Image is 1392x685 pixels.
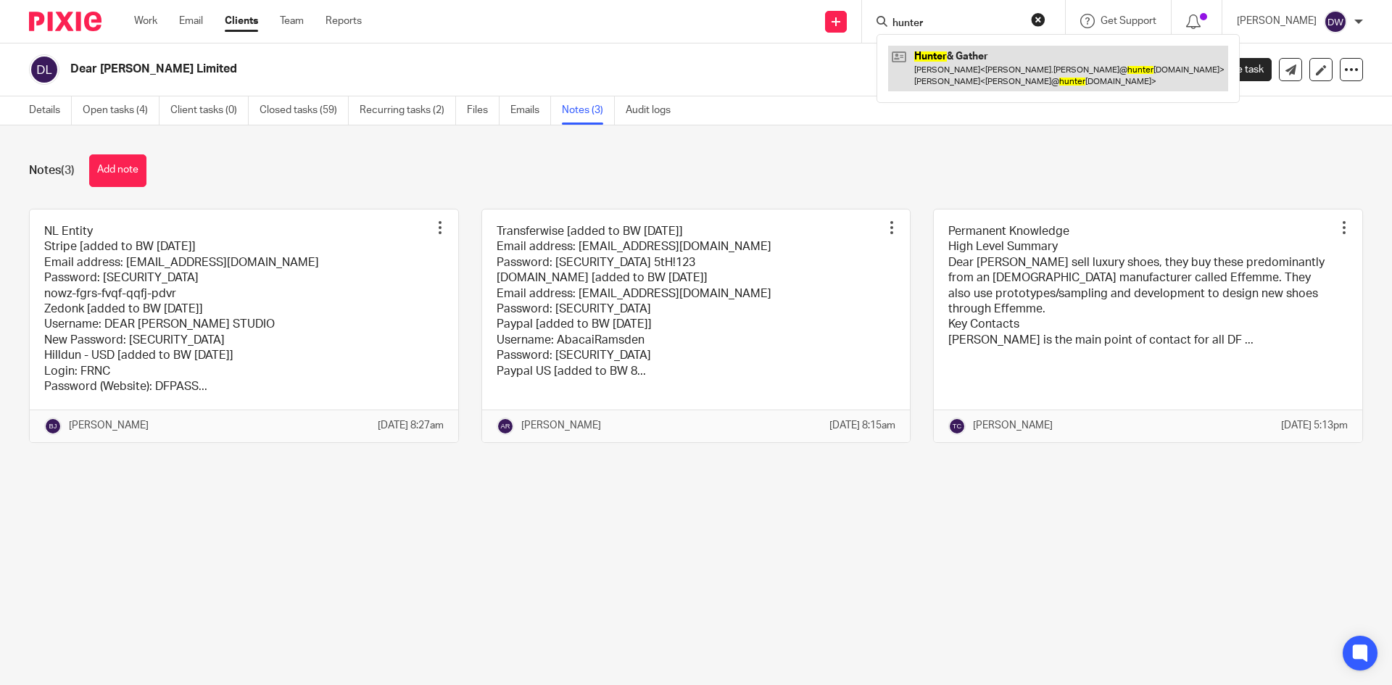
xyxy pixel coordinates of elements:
[69,418,149,433] p: [PERSON_NAME]
[948,418,966,435] img: svg%3E
[225,14,258,28] a: Clients
[89,154,146,187] button: Add note
[510,96,551,125] a: Emails
[378,418,444,433] p: [DATE] 8:27am
[170,96,249,125] a: Client tasks (0)
[521,418,601,433] p: [PERSON_NAME]
[83,96,159,125] a: Open tasks (4)
[973,418,1053,433] p: [PERSON_NAME]
[29,163,75,178] h1: Notes
[1101,16,1156,26] span: Get Support
[280,14,304,28] a: Team
[70,62,947,77] h2: Dear [PERSON_NAME] Limited
[29,54,59,85] img: svg%3E
[29,96,72,125] a: Details
[29,12,101,31] img: Pixie
[1237,14,1317,28] p: [PERSON_NAME]
[829,418,895,433] p: [DATE] 8:15am
[626,96,681,125] a: Audit logs
[134,14,157,28] a: Work
[44,418,62,435] img: svg%3E
[61,165,75,176] span: (3)
[326,14,362,28] a: Reports
[360,96,456,125] a: Recurring tasks (2)
[260,96,349,125] a: Closed tasks (59)
[1324,10,1347,33] img: svg%3E
[1031,12,1045,27] button: Clear
[467,96,500,125] a: Files
[562,96,615,125] a: Notes (3)
[891,17,1022,30] input: Search
[179,14,203,28] a: Email
[1281,418,1348,433] p: [DATE] 5:13pm
[497,418,514,435] img: svg%3E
